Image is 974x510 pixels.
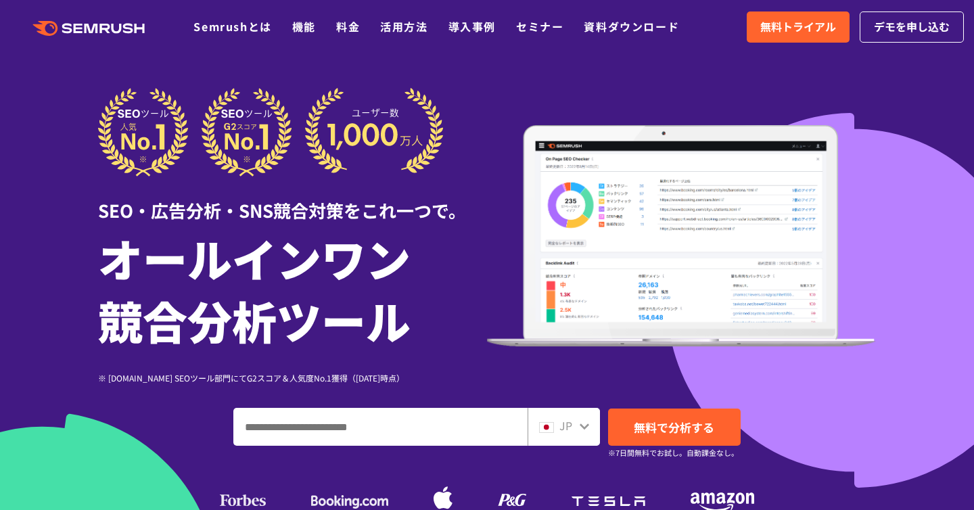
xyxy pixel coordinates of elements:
h1: オールインワン 競合分析ツール [98,227,487,351]
small: ※7日間無料でお試し。自動課金なし。 [608,446,739,459]
span: 無料トライアル [760,18,836,36]
a: 無料トライアル [747,11,850,43]
div: SEO・広告分析・SNS競合対策をこれ一つで。 [98,177,487,223]
a: デモを申し込む [860,11,964,43]
a: 無料で分析する [608,409,741,446]
input: ドメイン、キーワードまたはURLを入力してください [234,409,527,445]
a: 料金 [336,18,360,34]
a: 導入事例 [448,18,496,34]
span: デモを申し込む [874,18,950,36]
a: 資料ダウンロード [584,18,679,34]
span: JP [559,417,572,434]
a: セミナー [516,18,563,34]
a: Semrushとは [193,18,271,34]
a: 機能 [292,18,316,34]
div: ※ [DOMAIN_NAME] SEOツール部門にてG2スコア＆人気度No.1獲得（[DATE]時点） [98,371,487,384]
span: 無料で分析する [634,419,714,436]
a: 活用方法 [380,18,427,34]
